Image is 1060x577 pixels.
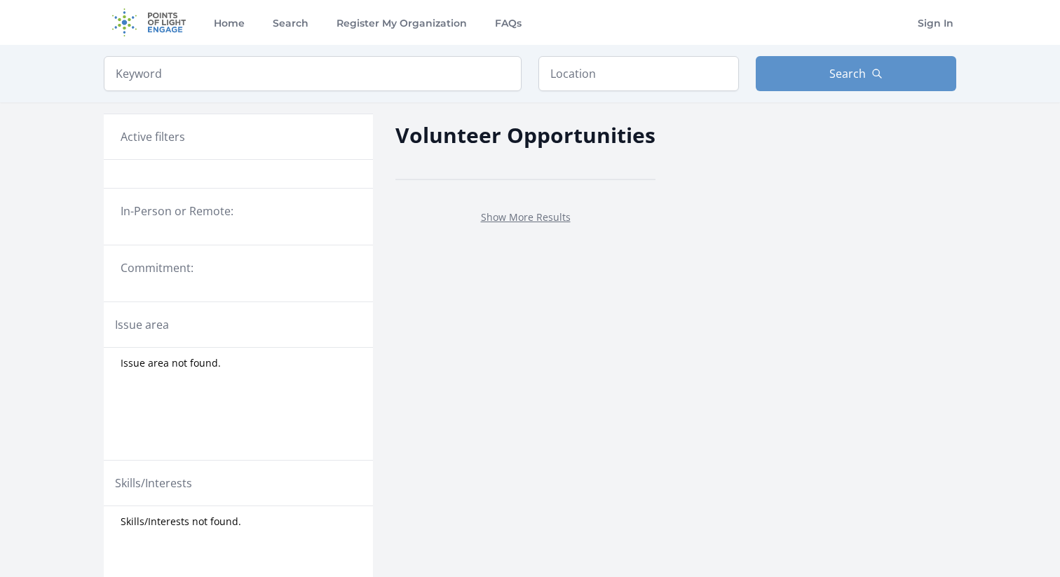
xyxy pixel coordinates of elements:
[538,56,739,91] input: Location
[121,356,221,370] span: Issue area not found.
[121,259,356,276] legend: Commitment:
[121,515,241,529] span: Skills/Interests not found.
[829,65,866,82] span: Search
[115,475,192,491] legend: Skills/Interests
[121,203,356,219] legend: In-Person or Remote:
[481,210,571,224] a: Show More Results
[121,128,185,145] h3: Active filters
[756,56,956,91] button: Search
[395,119,655,151] h2: Volunteer Opportunities
[115,316,169,333] legend: Issue area
[104,56,522,91] input: Keyword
